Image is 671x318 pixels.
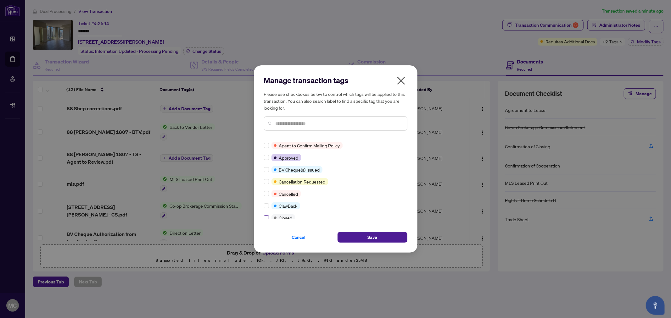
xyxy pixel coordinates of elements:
button: Cancel [264,232,334,243]
span: ClawBack [279,202,298,209]
span: Closed [279,214,293,221]
span: Cancel [292,232,306,242]
h5: Please use checkboxes below to control which tags will be applied to this transaction. You can al... [264,90,407,111]
span: Cancelled [279,190,298,197]
span: Cancellation Requested [279,178,326,185]
span: Agent to Confirm Mailing Policy [279,142,340,149]
button: Save [338,232,407,243]
span: Save [367,232,377,242]
span: BV Cheque(s) Issued [279,166,320,173]
h2: Manage transaction tags [264,75,407,85]
span: Approved [279,154,299,161]
button: Open asap [646,296,665,315]
span: close [396,76,406,86]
